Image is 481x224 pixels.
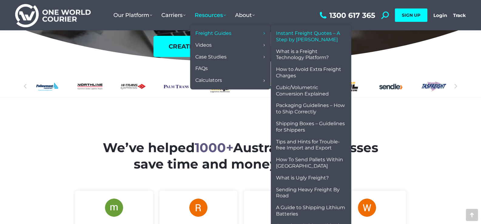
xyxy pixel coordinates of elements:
[274,100,348,118] a: Packaging Guidelines – How to Ship Correctly
[276,66,346,79] span: How to Avoid Extra Freight Charges
[195,42,212,48] span: Videos
[35,76,59,97] div: 10 / 25
[195,12,226,18] span: Resources
[276,48,346,61] span: What is a Freight Technology Platform?
[193,75,267,86] a: Calculators
[421,76,446,97] a: Tas Freight logo a one world courier partner in freight solutions
[274,184,348,202] a: Sending Heavy Freight By Road
[402,12,420,18] span: SIGN UP
[193,39,267,51] a: Videos
[318,12,375,19] a: 1300 617 365
[163,76,188,97] a: Palm-Trans-logo_x2-1
[121,76,146,97] div: 12 / 25
[157,6,190,25] a: Carriers
[163,76,188,97] div: 13 / 25
[453,12,466,18] a: Track
[378,76,403,97] div: 18 / 25
[190,6,230,25] a: Resources
[274,82,348,100] a: Cubic/Volumetric Conversion Explained
[153,36,267,57] a: create free account
[274,172,348,184] a: What is Ugly Freight?
[109,6,157,25] a: Our Platform
[421,76,446,97] div: 19 / 25
[276,205,346,217] span: A Guide to Shipping Lithium Batteries
[276,102,346,115] span: Packaging Guidelines – How to Ship Correctly
[113,12,152,18] span: Our Platform
[395,8,427,22] a: SIGN UP
[274,154,348,172] a: How To Send Pallets Within [GEOGRAPHIC_DATA]
[378,76,403,97] a: Sendle logo
[193,51,267,63] a: Case Studies
[274,118,348,136] a: Shipping Boxes – Guidelines for Shippers
[276,157,346,169] span: How To Send Pallets Within [GEOGRAPHIC_DATA]
[276,30,346,43] span: Instant Freight Quotes – A Step by [PERSON_NAME]
[274,46,348,64] a: What is a Freight Technology Platform?
[433,12,447,18] a: Login
[195,65,208,72] span: FAQs
[235,12,255,18] span: About
[35,76,446,97] div: Slides
[274,136,348,154] a: Tips and Hints for Trouble-free Import and Export
[195,77,222,84] span: Calculators
[276,121,346,133] span: Shipping Boxes – Guidelines for Shippers
[193,28,267,39] a: Freight Guides
[274,202,348,220] a: A Guide to Shipping Lithium Batteries
[15,3,91,28] img: One World Courier
[89,139,392,172] h2: We’ve helped Australian businesses save time and money on freight
[193,63,267,75] a: FAQs
[276,85,346,97] span: Cubic/Volumetric Conversion Explained
[274,64,348,82] a: How to Avoid Extra Freight Charges
[230,6,259,25] a: About
[121,76,146,97] a: Hi-Trans_logo
[161,12,186,18] span: Carriers
[195,140,233,155] span: 1000+
[276,187,346,199] span: Sending Heavy Freight By Road
[78,76,103,97] a: Northline logo
[195,30,231,37] span: Freight Guides
[35,76,59,97] a: Followmont transoirt web logo
[276,139,346,152] span: Tips and Hints for Trouble-free Import and Export
[274,28,348,46] a: Instant Freight Quotes – A Step by [PERSON_NAME]
[276,175,329,181] span: What is Ugly Freight?
[195,54,227,60] span: Case Studies
[78,76,103,97] div: 11 / 25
